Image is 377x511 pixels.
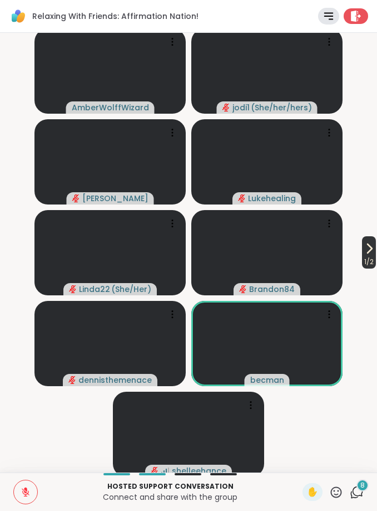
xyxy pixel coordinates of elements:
span: AmberWolffWizard [72,102,149,113]
span: audio-muted [222,104,230,111]
span: Brandon84 [249,284,295,295]
span: ✋ [307,485,318,499]
span: audio-muted [68,376,76,384]
span: dennisthemenace [78,374,152,386]
span: audio-muted [239,285,247,293]
span: Relaxing With Friends: Affirmation Nation! [32,11,199,22]
span: 1 / 2 [362,255,376,269]
button: 1/2 [362,236,376,269]
span: audio-muted [151,467,158,475]
span: audio-muted [69,285,77,293]
span: audio-muted [72,194,80,202]
span: audio-muted [238,194,246,202]
p: Hosted support conversation [44,481,296,491]
p: Connect and share with the group [44,491,296,503]
span: jodi1 [232,102,250,113]
img: ShareWell Logomark [9,7,28,26]
span: shelleehance [172,465,226,476]
span: Linda22 [79,284,110,295]
span: ( She/her/hers ) [251,102,312,113]
span: ( She/Her ) [111,284,151,295]
span: becman [250,374,284,386]
span: Lukehealing [248,193,296,204]
span: 8 [360,481,365,490]
span: [PERSON_NAME] [82,193,148,204]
